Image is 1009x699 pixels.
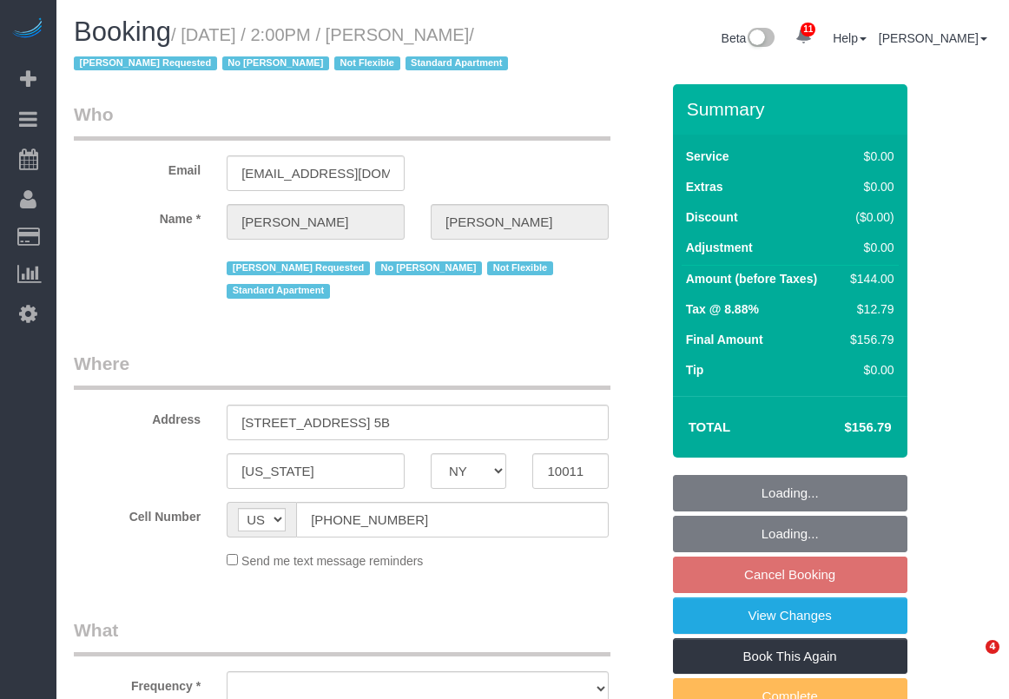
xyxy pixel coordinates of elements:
[74,351,610,390] legend: Where
[950,640,992,682] iframe: Intercom live chat
[792,420,891,435] h4: $156.79
[74,56,217,70] span: [PERSON_NAME] Requested
[241,554,423,568] span: Send me text message reminders
[843,148,894,165] div: $0.00
[843,361,894,379] div: $0.00
[61,405,214,428] label: Address
[296,502,609,537] input: Cell Number
[673,638,907,675] a: Book This Again
[686,208,738,226] label: Discount
[227,261,370,275] span: [PERSON_NAME] Requested
[61,155,214,179] label: Email
[61,671,214,695] label: Frequency *
[406,56,509,70] span: Standard Apartment
[986,640,999,654] span: 4
[532,453,608,489] input: Zip Code
[843,331,894,348] div: $156.79
[843,300,894,318] div: $12.79
[843,208,894,226] div: ($0.00)
[687,99,899,119] h3: Summary
[801,23,815,36] span: 11
[74,102,610,141] legend: Who
[686,300,759,318] label: Tax @ 8.88%
[722,31,775,45] a: Beta
[74,25,513,74] small: / [DATE] / 2:00PM / [PERSON_NAME]
[227,204,405,240] input: First Name
[686,178,723,195] label: Extras
[689,419,731,434] strong: Total
[686,148,729,165] label: Service
[222,56,329,70] span: No [PERSON_NAME]
[61,204,214,228] label: Name *
[61,502,214,525] label: Cell Number
[686,239,753,256] label: Adjustment
[74,16,171,47] span: Booking
[843,239,894,256] div: $0.00
[686,270,817,287] label: Amount (before Taxes)
[787,17,821,56] a: 11
[673,597,907,634] a: View Changes
[227,155,405,191] input: Email
[10,17,45,42] img: Automaid Logo
[227,453,405,489] input: City
[431,204,609,240] input: Last Name
[487,261,553,275] span: Not Flexible
[686,361,704,379] label: Tip
[843,270,894,287] div: $144.00
[746,28,775,50] img: New interface
[833,31,867,45] a: Help
[375,261,482,275] span: No [PERSON_NAME]
[843,178,894,195] div: $0.00
[334,56,400,70] span: Not Flexible
[74,617,610,656] legend: What
[686,331,763,348] label: Final Amount
[879,31,987,45] a: [PERSON_NAME]
[227,284,330,298] span: Standard Apartment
